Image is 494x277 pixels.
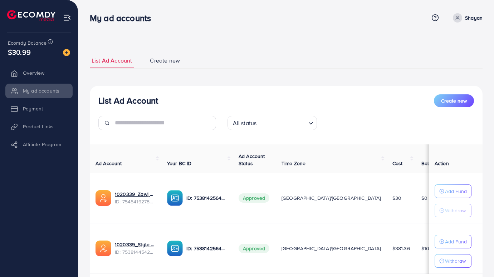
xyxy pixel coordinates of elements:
[445,206,466,215] p: Withdraw
[239,193,269,203] span: Approved
[392,160,403,167] span: Cost
[186,244,227,253] p: ID: 7538142564612849682
[282,194,381,202] span: [GEOGRAPHIC_DATA]/[GEOGRAPHIC_DATA]
[421,245,435,252] span: $10.61
[115,241,156,256] div: <span class='underline'>1020339_Style aura_1755111058702</span></br>7538144542424301584
[96,241,111,256] img: ic-ads-acc.e4c84228.svg
[435,184,471,198] button: Add Fund
[445,257,466,265] p: Withdraw
[167,160,192,167] span: Your BC ID
[228,116,317,130] div: Search for option
[115,198,156,205] span: ID: 7545419278074380306
[115,248,156,256] span: ID: 7538144542424301584
[115,191,156,198] a: 1020339_Zawj Officials_1756805066440
[167,190,183,206] img: ic-ba-acc.ded83a64.svg
[239,244,269,253] span: Approved
[465,14,483,22] p: Shayan
[445,237,467,246] p: Add Fund
[115,241,156,248] a: 1020339_Style aura_1755111058702
[392,245,410,252] span: $381.36
[63,49,70,56] img: image
[167,241,183,256] img: ic-ba-acc.ded83a64.svg
[7,10,55,21] img: logo
[259,117,305,128] input: Search for option
[450,13,483,23] a: Shayan
[392,194,401,202] span: $30
[90,13,157,23] h3: My ad accounts
[92,56,132,65] span: List Ad Account
[434,94,474,107] button: Create new
[96,190,111,206] img: ic-ads-acc.e4c84228.svg
[186,194,227,202] p: ID: 7538142564612849682
[282,160,305,167] span: Time Zone
[8,47,31,57] span: $30.99
[239,153,265,167] span: Ad Account Status
[231,118,258,128] span: All status
[445,187,467,196] p: Add Fund
[96,160,122,167] span: Ad Account
[441,97,467,104] span: Create new
[421,160,440,167] span: Balance
[435,160,449,167] span: Action
[98,95,158,106] h3: List Ad Account
[115,191,156,205] div: <span class='underline'>1020339_Zawj Officials_1756805066440</span></br>7545419278074380306
[421,194,427,202] span: $0
[8,39,47,46] span: Ecomdy Balance
[150,56,180,65] span: Create new
[282,245,381,252] span: [GEOGRAPHIC_DATA]/[GEOGRAPHIC_DATA]
[435,235,471,248] button: Add Fund
[435,204,471,217] button: Withdraw
[435,254,471,268] button: Withdraw
[63,14,71,22] img: menu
